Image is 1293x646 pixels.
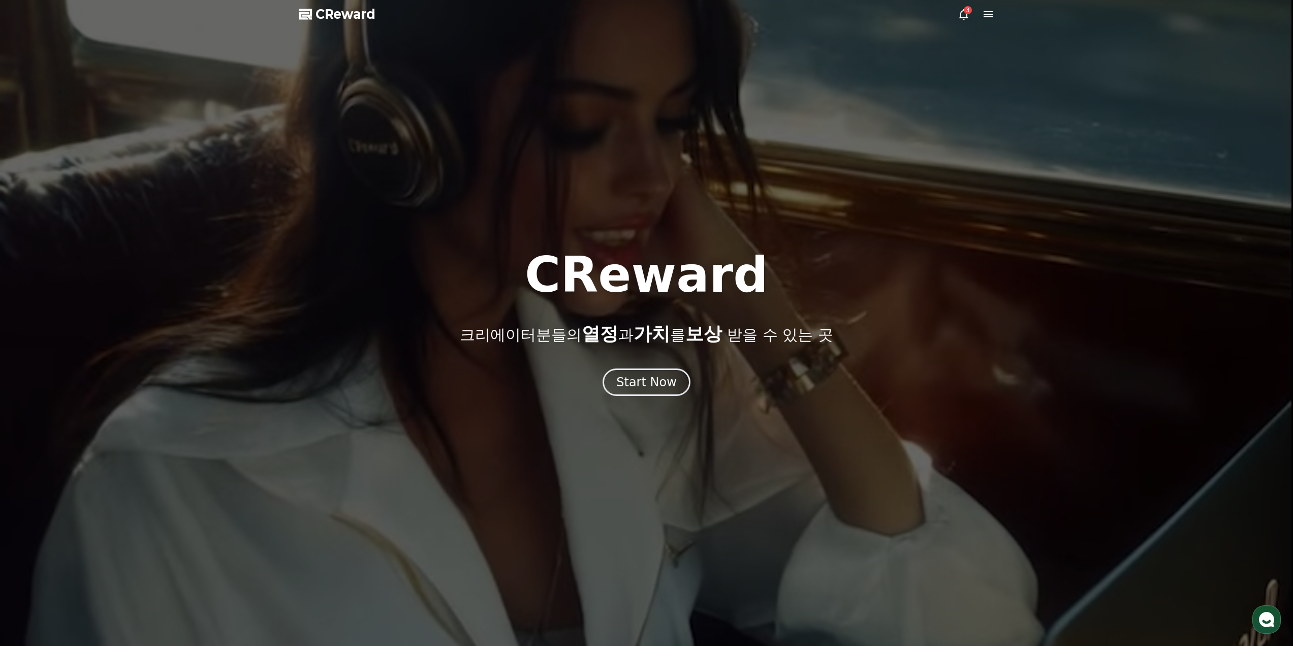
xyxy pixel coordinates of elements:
[964,6,972,14] div: 3
[685,323,722,344] span: 보상
[157,337,169,346] span: 설정
[603,379,690,388] a: Start Now
[67,322,131,348] a: 대화
[582,323,618,344] span: 열정
[603,368,690,396] button: Start Now
[32,337,38,346] span: 홈
[616,374,677,390] div: Start Now
[299,6,375,22] a: CReward
[131,322,195,348] a: 설정
[316,6,375,22] span: CReward
[634,323,670,344] span: 가치
[525,251,768,299] h1: CReward
[3,322,67,348] a: 홈
[958,8,970,20] a: 3
[460,324,833,344] p: 크리에이터분들의 과 를 받을 수 있는 곳
[93,338,105,346] span: 대화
